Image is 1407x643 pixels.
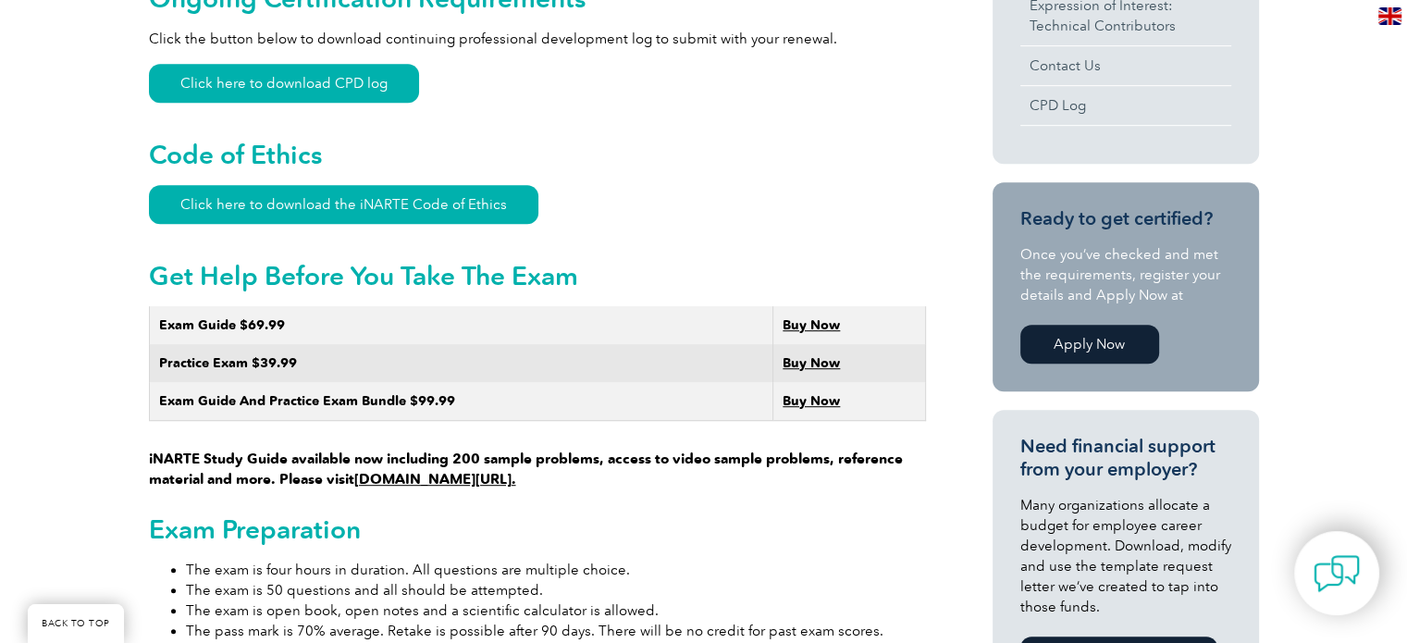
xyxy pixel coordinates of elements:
[149,29,926,49] p: Click the button below to download continuing professional development log to submit with your re...
[149,514,926,544] h2: Exam Preparation
[1020,325,1159,364] a: Apply Now
[28,604,124,643] a: BACK TO TOP
[149,140,926,169] h2: Code of Ethics
[1020,495,1231,617] p: Many organizations allocate a budget for employee career development. Download, modify and use th...
[1020,46,1231,85] a: Contact Us
[783,317,840,333] a: Buy Now
[149,64,419,103] a: Click here to download CPD log
[186,621,926,641] li: The pass mark is 70% average. Retake is possible after 90 days. There will be no credit for past ...
[1020,244,1231,305] p: Once you’ve checked and met the requirements, register your details and Apply Now at
[149,185,538,224] a: Click here to download the iNARTE Code of Ethics
[159,393,455,409] strong: Exam Guide And Practice Exam Bundle $99.99
[149,451,903,488] strong: iNARTE Study Guide available now including 200 sample problems, access to video sample problems, ...
[159,317,285,333] strong: Exam Guide $69.99
[1020,86,1231,125] a: CPD Log
[186,580,926,600] li: The exam is 50 questions and all should be attempted.
[354,471,516,488] a: [DOMAIN_NAME][URL].
[186,600,926,621] li: The exam is open book, open notes and a scientific calculator is allowed.
[783,393,840,409] a: Buy Now
[1314,550,1360,597] img: contact-chat.png
[783,355,840,371] a: Buy Now
[1020,207,1231,230] h3: Ready to get certified?
[149,261,926,291] h2: Get Help Before You Take The Exam
[1020,435,1231,481] h3: Need financial support from your employer?
[159,355,297,371] strong: Practice Exam $39.99
[1378,7,1401,25] img: en
[186,560,926,580] li: The exam is four hours in duration. All questions are multiple choice.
